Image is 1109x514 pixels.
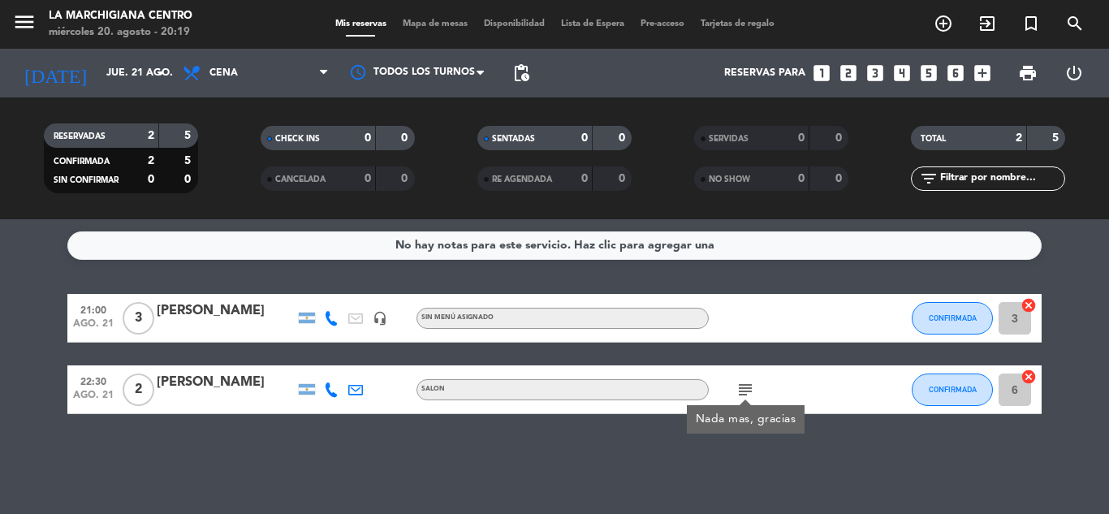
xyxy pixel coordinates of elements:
div: La Marchigiana Centro [49,8,192,24]
i: looks_3 [865,63,886,84]
i: looks_two [838,63,859,84]
i: turned_in_not [1021,14,1041,33]
i: arrow_drop_down [151,63,170,83]
span: Lista de Espera [553,19,632,28]
i: add_circle_outline [934,14,953,33]
span: SENTADAS [492,135,535,143]
span: Cena [209,67,238,79]
button: CONFIRMADA [912,374,993,406]
strong: 5 [184,155,194,166]
i: menu [12,10,37,34]
i: looks_6 [945,63,966,84]
div: [PERSON_NAME] [157,372,295,393]
i: looks_5 [918,63,939,84]
strong: 0 [798,132,805,144]
strong: 2 [148,155,154,166]
button: menu [12,10,37,40]
strong: 2 [1016,132,1022,144]
span: ago. 21 [73,390,114,408]
span: Mapa de mesas [395,19,476,28]
span: NO SHOW [709,175,750,184]
strong: 5 [184,130,194,141]
strong: 0 [798,173,805,184]
span: pending_actions [511,63,531,83]
span: TOTAL [921,135,946,143]
span: CANCELADA [275,175,326,184]
strong: 0 [835,173,845,184]
span: Reservas para [724,67,805,79]
div: LOG OUT [1051,49,1097,97]
span: 21:00 [73,300,114,318]
i: looks_one [811,63,832,84]
span: SALON [421,386,445,392]
input: Filtrar por nombre... [939,170,1064,188]
span: SERVIDAS [709,135,749,143]
div: miércoles 20. agosto - 20:19 [49,24,192,41]
span: Sin menú asignado [421,314,494,321]
span: Pre-acceso [632,19,693,28]
strong: 0 [184,174,194,185]
i: looks_4 [891,63,913,84]
span: CHECK INS [275,135,320,143]
span: SIN CONFIRMAR [54,176,119,184]
strong: 0 [581,132,588,144]
span: CONFIRMADA [929,385,977,394]
i: add_box [972,63,993,84]
i: filter_list [919,169,939,188]
strong: 0 [365,132,371,144]
strong: 2 [148,130,154,141]
i: exit_to_app [977,14,997,33]
span: Disponibilidad [476,19,553,28]
span: RE AGENDADA [492,175,552,184]
i: search [1065,14,1085,33]
i: cancel [1021,297,1037,313]
i: power_settings_new [1064,63,1084,83]
strong: 0 [365,173,371,184]
span: Tarjetas de regalo [693,19,783,28]
div: [PERSON_NAME] [157,300,295,322]
strong: 0 [401,173,411,184]
strong: 0 [619,173,628,184]
span: 2 [123,374,154,406]
span: RESERVADAS [54,132,106,140]
span: 22:30 [73,371,114,390]
button: CONFIRMADA [912,302,993,335]
span: ago. 21 [73,318,114,337]
strong: 0 [835,132,845,144]
div: Nada mas, gracias [696,411,796,428]
i: headset_mic [373,311,387,326]
strong: 0 [148,174,154,185]
strong: 0 [401,132,411,144]
strong: 0 [619,132,628,144]
span: CONFIRMADA [929,313,977,322]
span: 3 [123,302,154,335]
strong: 5 [1052,132,1062,144]
span: Mis reservas [327,19,395,28]
div: No hay notas para este servicio. Haz clic para agregar una [395,236,714,255]
i: subject [736,380,755,400]
span: print [1018,63,1038,83]
span: CONFIRMADA [54,158,110,166]
strong: 0 [581,173,588,184]
i: [DATE] [12,55,98,91]
i: cancel [1021,369,1037,385]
